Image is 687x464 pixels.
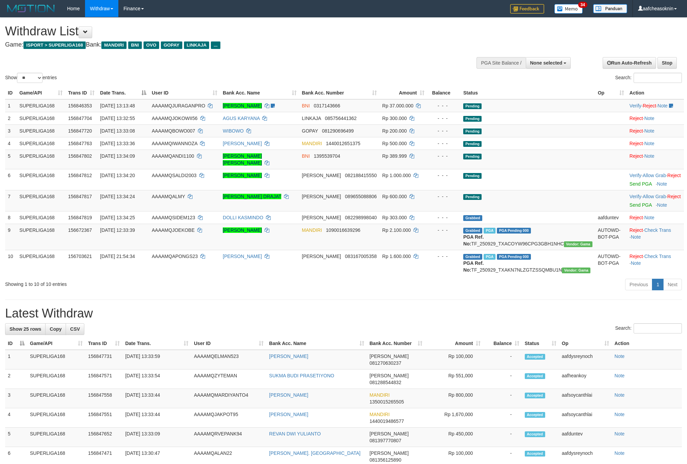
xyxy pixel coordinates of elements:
[463,194,482,200] span: Pending
[652,279,664,290] a: 1
[269,431,321,436] a: REVAN DWI YULIANTO
[430,140,458,147] div: - - -
[625,279,652,290] a: Previous
[559,389,612,408] td: aafsoycanthlai
[430,172,458,179] div: - - -
[100,116,135,121] span: [DATE] 13:32:55
[223,103,262,108] a: [PERSON_NAME]
[630,254,643,259] a: Reject
[382,103,414,108] span: Rp 37.000.000
[70,326,80,332] span: CSV
[223,128,244,134] a: WIBOWO
[122,408,191,428] td: [DATE] 13:33:44
[5,73,57,83] label: Show entries
[430,102,458,109] div: - - -
[122,428,191,447] td: [DATE] 13:33:09
[211,41,220,49] span: ...
[367,337,425,350] th: Bank Acc. Number: activate to sort column ascending
[27,389,85,408] td: SUPERLIGA168
[643,194,667,199] span: ·
[5,190,17,211] td: 7
[559,337,612,350] th: Op: activate to sort column ascending
[100,254,135,259] span: [DATE] 21:54:34
[427,87,460,99] th: Balance
[322,128,354,134] span: Copy 081290696499 to clipboard
[5,87,17,99] th: ID
[17,112,65,124] td: SUPERLIGA168
[370,354,409,359] span: [PERSON_NAME]
[657,57,677,69] a: Stop
[152,227,195,233] span: AAAAMQJOEKOBE
[615,431,625,436] a: Note
[460,224,595,250] td: TF_250929_TXACOYW96CPG3GBH1NHC
[68,153,92,159] span: 156847802
[223,254,262,259] a: [PERSON_NAME]
[615,412,625,417] a: Note
[345,194,376,199] span: Copy 089655088806 to clipboard
[152,173,197,178] span: AAAAMQSALDI2003
[122,337,191,350] th: Date Trans.: activate to sort column ascending
[5,250,17,276] td: 10
[644,116,654,121] a: Note
[191,350,266,370] td: AAAAMQELMAN523
[425,370,483,389] td: Rp 551,000
[463,215,482,221] span: Grabbed
[5,41,451,48] h4: Game: Bank:
[122,370,191,389] td: [DATE] 13:33:54
[634,323,682,333] input: Search:
[17,137,65,150] td: SUPERLIGA168
[559,408,612,428] td: aafsoycanthlai
[483,370,522,389] td: -
[463,173,482,179] span: Pending
[5,224,17,250] td: 9
[615,323,682,333] label: Search:
[627,112,684,124] td: ·
[223,141,262,146] a: [PERSON_NAME]
[100,227,135,233] span: [DATE] 12:33:39
[27,350,85,370] td: SUPERLIGA168
[627,99,684,112] td: · ·
[5,323,46,335] a: Show 25 rows
[345,215,376,220] span: Copy 082298998040 to clipboard
[302,153,310,159] span: BNI
[5,370,27,389] td: 2
[530,60,563,66] span: None selected
[269,373,334,378] a: SUKMA BUDI PRASETIYONO
[122,350,191,370] td: [DATE] 13:33:59
[370,392,390,398] span: MANDIRI
[667,194,681,199] a: Reject
[100,141,135,146] span: [DATE] 13:33:36
[100,103,135,108] span: [DATE] 13:13:48
[627,211,684,224] td: ·
[100,215,135,220] span: [DATE] 13:34:25
[370,418,404,424] span: Copy 1440019486577 to clipboard
[5,307,682,320] h1: Latest Withdraw
[345,254,376,259] span: Copy 083167005358 to clipboard
[460,87,595,99] th: Status
[382,153,407,159] span: Rp 389.999
[17,150,65,169] td: SUPERLIGA168
[476,57,525,69] div: PGA Site Balance /
[463,128,482,134] span: Pending
[425,389,483,408] td: Rp 800,000
[5,389,27,408] td: 3
[191,389,266,408] td: AAAAMQMARDIYANTO4
[23,41,86,49] span: ISPORT > SUPERLIGA168
[559,428,612,447] td: aafduntev
[612,337,682,350] th: Action
[223,153,262,166] a: [PERSON_NAME] [PERSON_NAME]
[152,116,198,121] span: AAAAMQJOKOWII56
[382,128,407,134] span: Rp 200.000
[122,389,191,408] td: [DATE] 13:33:44
[17,124,65,137] td: SUPERLIGA168
[615,392,625,398] a: Note
[627,169,684,190] td: · ·
[5,408,27,428] td: 4
[5,124,17,137] td: 3
[220,87,299,99] th: Bank Acc. Name: activate to sort column ascending
[152,103,205,108] span: AAAAMQJURAGANPRO
[525,373,545,379] span: Accepted
[68,116,92,121] span: 156847704
[463,228,482,234] span: Grabbed
[149,87,220,99] th: User ID: activate to sort column ascending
